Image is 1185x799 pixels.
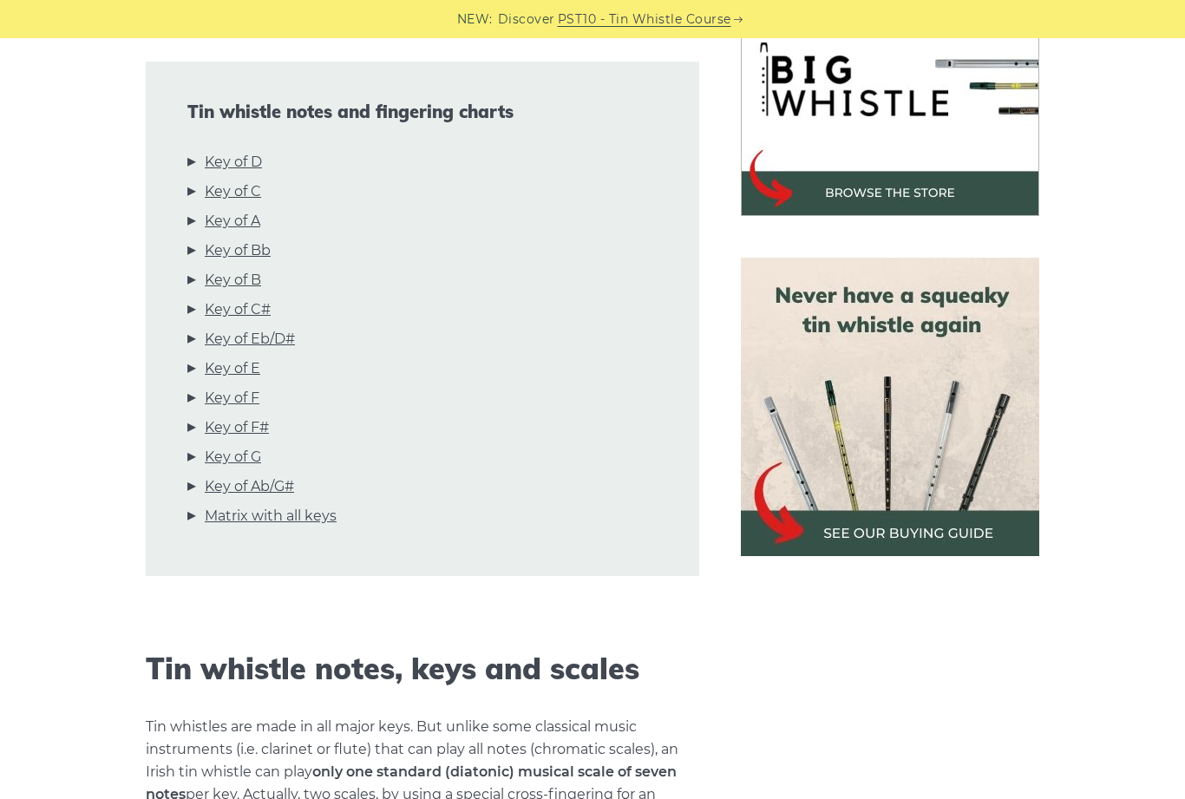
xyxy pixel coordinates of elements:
h2: Tin whistle notes, keys and scales [146,652,699,687]
a: Key of A [205,210,260,232]
a: Key of B [205,269,261,291]
a: Key of Ab/G# [205,475,294,498]
a: Key of C [205,180,261,203]
a: Key of E [205,357,260,380]
a: PST10 - Tin Whistle Course [558,10,731,29]
span: Tin whistle notes and fingering charts [187,102,658,122]
a: Key of F [205,387,259,409]
a: Key of F# [205,416,269,439]
span: NEW: [457,10,493,29]
span: Discover [498,10,555,29]
a: Key of Eb/D# [205,328,295,350]
a: Key of D [205,151,262,174]
a: Key of G [205,446,261,468]
a: Key of Bb [205,239,271,262]
a: Matrix with all keys [205,505,337,527]
img: tin whistle buying guide [741,258,1039,556]
a: Key of C# [205,298,271,321]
